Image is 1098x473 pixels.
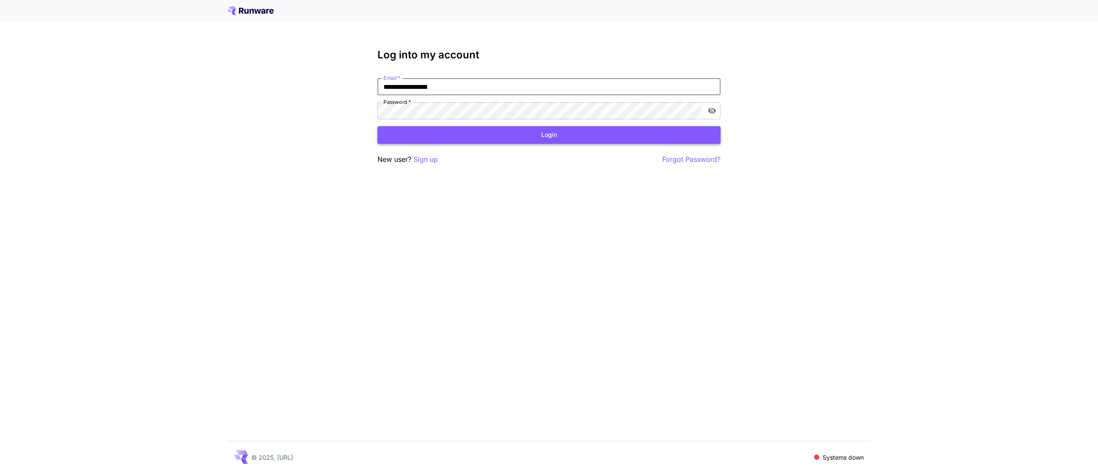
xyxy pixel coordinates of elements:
button: Sign up [413,154,438,165]
button: Forgot Password? [662,154,721,165]
h3: Log into my account [377,49,721,61]
p: Systems down [823,453,864,462]
button: toggle password visibility [704,103,720,118]
p: © 2025, [URL] [251,453,293,462]
label: Password [383,98,411,106]
label: Email [383,74,400,82]
p: New user? [377,154,438,165]
button: Login [377,126,721,144]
